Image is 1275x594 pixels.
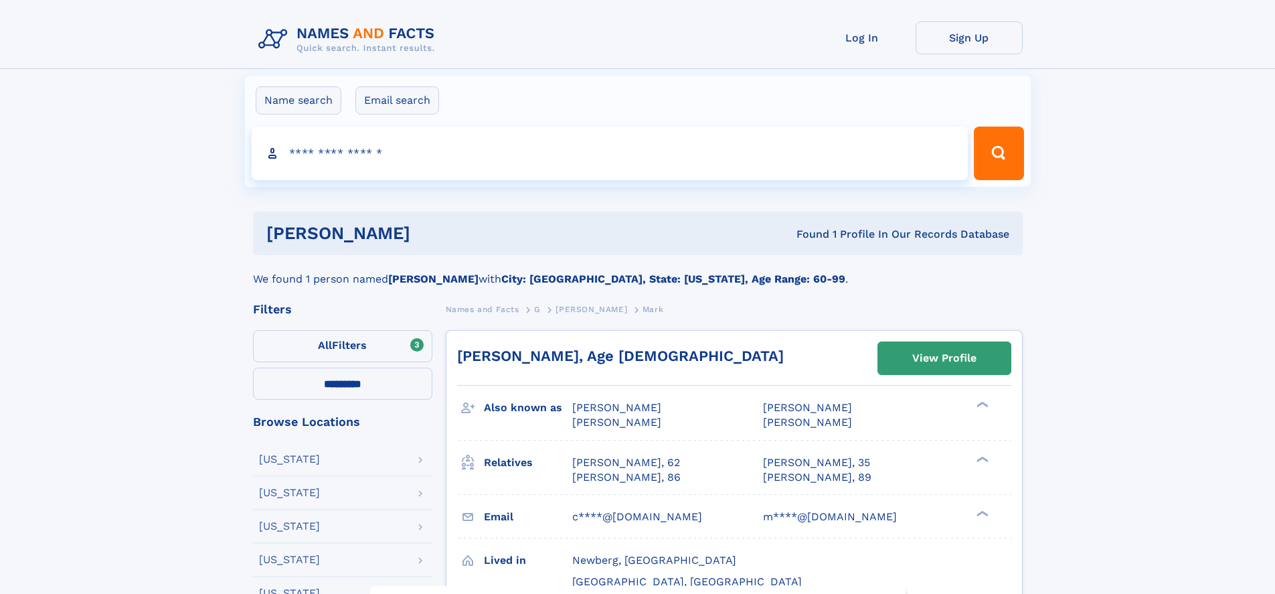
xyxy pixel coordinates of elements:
[355,86,439,115] label: Email search
[484,506,572,528] h3: Email
[253,255,1023,287] div: We found 1 person named with .
[572,401,661,414] span: [PERSON_NAME]
[259,454,320,465] div: [US_STATE]
[501,273,845,285] b: City: [GEOGRAPHIC_DATA], State: [US_STATE], Age Range: 60-99
[763,416,852,429] span: [PERSON_NAME]
[973,509,989,518] div: ❯
[484,451,572,474] h3: Relatives
[388,273,479,285] b: [PERSON_NAME]
[763,470,871,485] a: [PERSON_NAME], 89
[572,470,681,485] a: [PERSON_NAME], 86
[253,330,432,362] label: Filters
[572,575,802,588] span: [GEOGRAPHIC_DATA], [GEOGRAPHIC_DATA]
[253,416,432,428] div: Browse Locations
[484,396,572,419] h3: Also known as
[259,554,320,565] div: [US_STATE]
[809,21,916,54] a: Log In
[534,301,541,317] a: G
[556,305,627,314] span: [PERSON_NAME]
[253,21,446,58] img: Logo Names and Facts
[256,86,341,115] label: Name search
[912,343,976,374] div: View Profile
[318,339,332,352] span: All
[916,21,1023,54] a: Sign Up
[603,227,1009,242] div: Found 1 Profile In Our Records Database
[974,127,1023,180] button: Search Button
[763,401,852,414] span: [PERSON_NAME]
[556,301,627,317] a: [PERSON_NAME]
[572,455,680,470] a: [PERSON_NAME], 62
[259,488,320,498] div: [US_STATE]
[973,400,989,409] div: ❯
[266,225,604,242] h1: [PERSON_NAME]
[252,127,968,180] input: search input
[763,455,870,470] a: [PERSON_NAME], 35
[643,305,663,314] span: Mark
[457,348,784,364] a: [PERSON_NAME], Age [DEMOGRAPHIC_DATA]
[878,342,1011,374] a: View Profile
[534,305,541,314] span: G
[572,416,661,429] span: [PERSON_NAME]
[484,549,572,572] h3: Lived in
[572,554,736,567] span: Newberg, [GEOGRAPHIC_DATA]
[259,521,320,532] div: [US_STATE]
[253,303,432,315] div: Filters
[446,301,519,317] a: Names and Facts
[973,455,989,463] div: ❯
